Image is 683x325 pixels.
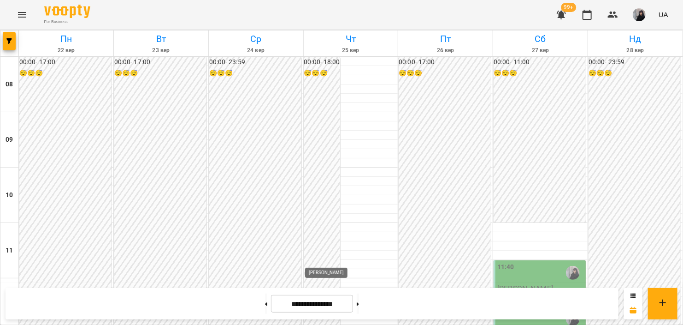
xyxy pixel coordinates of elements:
h6: 😴😴😴 [494,68,586,78]
h6: 00:00 - 18:00 [304,57,340,67]
h6: 😴😴😴 [209,68,301,78]
h6: 00:00 - 17:00 [114,57,206,67]
h6: 24 вер [210,46,302,55]
img: 41fe44f788544e2ddbf33bcf7d742628.jpeg [633,8,646,21]
h6: Пт [400,32,491,46]
h6: 22 вер [20,46,112,55]
label: 11:40 [497,262,514,272]
h6: Пн [20,32,112,46]
h6: Чт [305,32,397,46]
span: UA [659,10,668,19]
h6: 09 [6,135,13,145]
h6: 27 вер [495,46,586,55]
span: For Business [44,19,90,25]
h6: 11 [6,246,13,256]
img: Хамейкіна Софія Олександрівна [566,266,580,280]
h6: 28 вер [589,46,681,55]
h6: 😴😴😴 [304,68,340,78]
span: 99+ [561,3,577,12]
h6: 25 вер [305,46,397,55]
h6: 00:00 - 11:00 [494,57,586,67]
h6: Нд [589,32,681,46]
h6: 00:00 - 23:59 [209,57,301,67]
h6: Ср [210,32,302,46]
button: UA [655,6,672,23]
h6: 00:00 - 23:59 [589,57,681,67]
h6: 08 [6,79,13,90]
h6: Сб [495,32,586,46]
h6: Вт [115,32,207,46]
h6: 00:00 - 17:00 [399,57,491,67]
h6: 26 вер [400,46,491,55]
h6: 10 [6,190,13,200]
img: Voopty Logo [44,5,90,18]
h6: 😴😴😴 [399,68,491,78]
h6: 00:00 - 17:00 [19,57,112,67]
h6: 23 вер [115,46,207,55]
h6: 😴😴😴 [19,68,112,78]
h6: 😴😴😴 [589,68,681,78]
h6: 😴😴😴 [114,68,206,78]
button: Menu [11,4,33,26]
